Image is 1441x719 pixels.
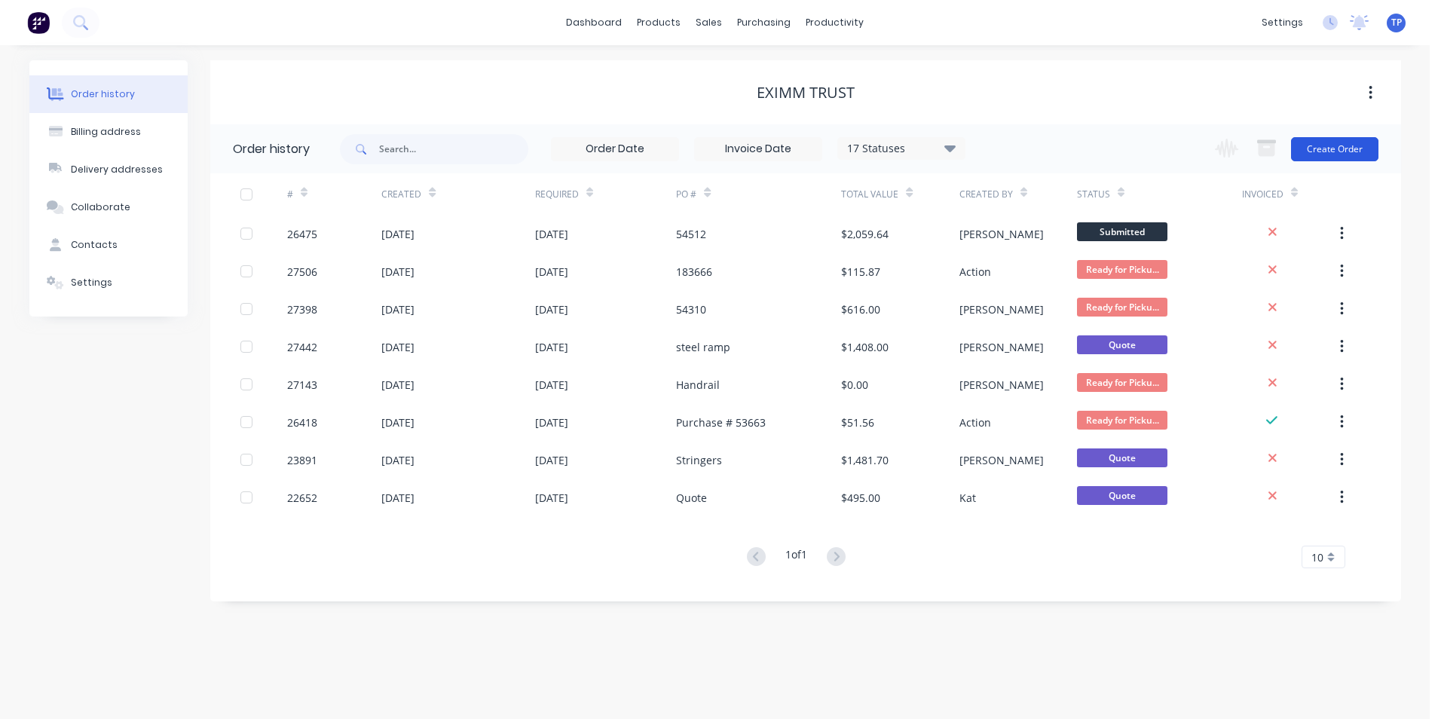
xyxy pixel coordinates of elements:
div: PO # [676,173,841,215]
div: 26418 [287,415,317,430]
div: Invoiced [1242,188,1283,201]
div: 54512 [676,226,706,242]
div: Contacts [71,238,118,252]
button: Settings [29,264,188,301]
div: 183666 [676,264,712,280]
div: Invoiced [1242,173,1336,215]
div: [DATE] [535,226,568,242]
a: dashboard [558,11,629,34]
button: Collaborate [29,188,188,226]
div: $0.00 [841,377,868,393]
div: Quote [676,490,707,506]
div: # [287,188,293,201]
div: [PERSON_NAME] [959,226,1044,242]
div: $1,481.70 [841,452,889,468]
div: [DATE] [535,490,568,506]
span: Ready for Picku... [1077,260,1167,279]
div: 1 of 1 [785,546,807,568]
div: Eximm Trust [757,84,855,102]
div: settings [1254,11,1311,34]
div: [DATE] [381,452,415,468]
div: $1,408.00 [841,339,889,355]
div: Required [535,188,579,201]
div: [DATE] [381,226,415,242]
div: Total Value [841,173,959,215]
div: productivity [798,11,871,34]
span: 10 [1311,549,1323,565]
div: $495.00 [841,490,880,506]
div: 27398 [287,301,317,317]
span: Quote [1077,335,1167,354]
span: Ready for Picku... [1077,298,1167,317]
div: [PERSON_NAME] [959,452,1044,468]
div: purchasing [730,11,798,34]
div: $616.00 [841,301,880,317]
div: products [629,11,688,34]
div: [PERSON_NAME] [959,301,1044,317]
div: Created By [959,188,1013,201]
div: Collaborate [71,200,130,214]
div: $115.87 [841,264,880,280]
div: Order history [233,140,310,158]
div: Created [381,188,421,201]
span: Quote [1077,486,1167,505]
div: [PERSON_NAME] [959,377,1044,393]
span: TP [1391,16,1402,29]
div: $51.56 [841,415,874,430]
div: [DATE] [535,264,568,280]
div: 54310 [676,301,706,317]
div: Action [959,415,991,430]
div: [DATE] [535,452,568,468]
div: # [287,173,381,215]
div: 26475 [287,226,317,242]
div: [DATE] [381,415,415,430]
div: $2,059.64 [841,226,889,242]
div: Status [1077,173,1242,215]
div: Kat [959,490,976,506]
div: sales [688,11,730,34]
button: Contacts [29,226,188,264]
div: 22652 [287,490,317,506]
img: Factory [27,11,50,34]
div: Status [1077,188,1110,201]
div: Order history [71,87,135,101]
div: [DATE] [381,339,415,355]
div: [DATE] [381,264,415,280]
div: Created [381,173,534,215]
div: 27143 [287,377,317,393]
div: [DATE] [535,301,568,317]
button: Delivery addresses [29,151,188,188]
span: Ready for Picku... [1077,373,1167,392]
div: [DATE] [535,415,568,430]
span: Submitted [1077,222,1167,241]
button: Create Order [1291,137,1378,161]
div: 17 Statuses [838,140,965,157]
div: 23891 [287,452,317,468]
div: Handrail [676,377,720,393]
div: [DATE] [381,301,415,317]
div: Total Value [841,188,898,201]
div: Stringers [676,452,722,468]
input: Order Date [552,138,678,161]
div: Delivery addresses [71,163,163,176]
div: Settings [71,276,112,289]
input: Search... [379,134,528,164]
div: [DATE] [535,339,568,355]
div: 27442 [287,339,317,355]
span: Quote [1077,448,1167,467]
div: PO # [676,188,696,201]
div: [DATE] [381,490,415,506]
span: Ready for Picku... [1077,411,1167,430]
div: 27506 [287,264,317,280]
div: Created By [959,173,1077,215]
div: steel ramp [676,339,730,355]
div: [DATE] [381,377,415,393]
div: [DATE] [535,377,568,393]
div: Billing address [71,125,141,139]
button: Order history [29,75,188,113]
div: Required [535,173,677,215]
div: [PERSON_NAME] [959,339,1044,355]
button: Billing address [29,113,188,151]
input: Invoice Date [695,138,821,161]
div: Action [959,264,991,280]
